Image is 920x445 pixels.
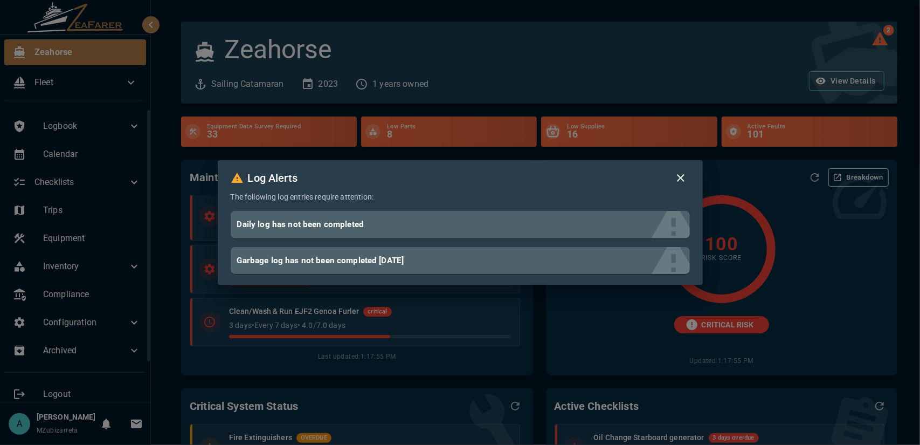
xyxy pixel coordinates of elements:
p: The following log entries require attention: [231,191,690,202]
h6: Log Alerts [248,169,298,187]
h6: Daily log has not been completed [237,217,675,232]
h6: Garbage log has not been completed [DATE] [237,254,675,268]
button: Daily log has not been completed [231,211,690,238]
button: Garbage log has not been completed [DATE] [231,247,690,275]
